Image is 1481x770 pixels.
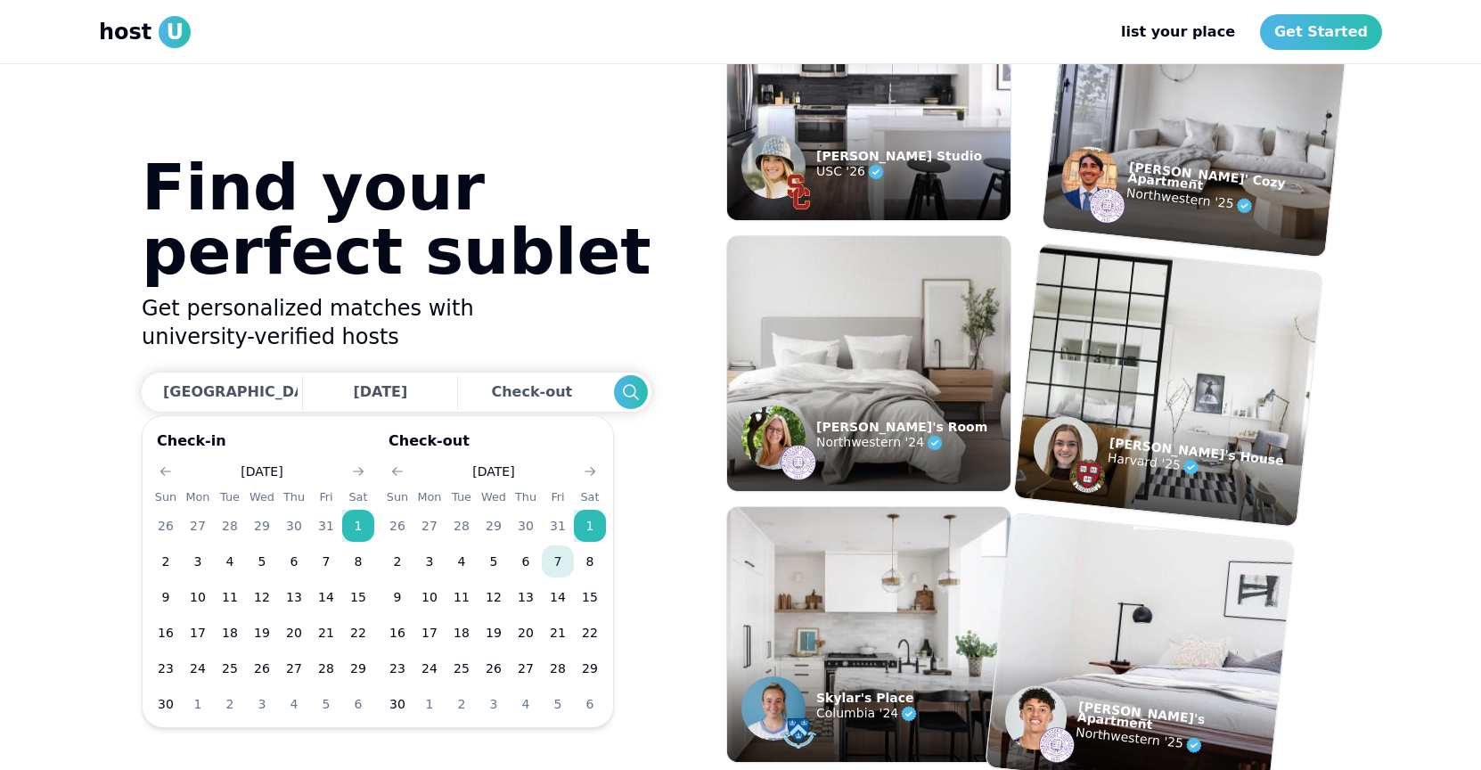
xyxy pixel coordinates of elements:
[150,617,182,649] button: 16
[310,487,342,506] th: Friday
[381,430,606,459] p: Check-out
[150,688,182,720] button: 30
[278,652,310,684] button: 27
[1030,414,1101,484] img: example listing host
[446,652,478,684] button: 25
[1127,161,1331,204] p: [PERSON_NAME]' Cozy Apartment
[1125,183,1330,225] p: Northwestern '25
[214,617,246,649] button: 18
[342,581,374,613] button: 15
[214,545,246,577] button: 4
[542,510,574,542] button: 31
[381,617,413,649] button: 16
[142,294,651,351] h2: Get personalized matches with university-verified hosts
[446,617,478,649] button: 18
[478,487,510,506] th: Wednesday
[246,545,278,577] button: 5
[246,688,278,720] button: 3
[346,459,371,484] button: Go to next month
[574,688,606,720] button: 6
[574,510,606,542] button: 1
[214,487,246,506] th: Tuesday
[510,688,542,720] button: 4
[510,510,542,542] button: 30
[246,581,278,613] button: 12
[310,545,342,577] button: 7
[574,581,606,613] button: 15
[510,617,542,649] button: 20
[446,510,478,542] button: 28
[342,652,374,684] button: 29
[741,676,806,741] img: example listing host
[574,617,606,649] button: 22
[510,581,542,613] button: 13
[491,374,579,410] div: Check-out
[1107,447,1283,487] p: Harvard '25
[353,383,407,400] span: [DATE]
[1075,722,1273,764] p: Northwestern '25
[413,487,446,506] th: Monday
[413,545,446,577] button: 3
[446,545,478,577] button: 4
[510,652,542,684] button: 27
[342,510,374,542] button: 1
[150,545,182,577] button: 2
[182,581,214,613] button: 10
[381,688,413,720] button: 30
[150,652,182,684] button: 23
[278,617,310,649] button: 20
[278,510,310,542] button: 30
[246,652,278,684] button: 26
[381,545,413,577] button: 2
[381,510,413,542] button: 26
[816,422,987,432] p: [PERSON_NAME]'s Room
[310,652,342,684] button: 28
[614,375,648,409] button: Search
[781,445,816,480] img: example listing host
[478,510,510,542] button: 29
[781,174,816,209] img: example listing host
[381,581,413,613] button: 9
[413,617,446,649] button: 17
[574,487,606,506] th: Saturday
[816,151,982,161] p: [PERSON_NAME] Studio
[542,688,574,720] button: 5
[99,16,191,48] a: hostU
[150,430,374,459] p: Check-in
[381,652,413,684] button: 23
[542,617,574,649] button: 21
[159,16,191,48] span: U
[446,581,478,613] button: 11
[246,487,278,506] th: Wednesday
[310,688,342,720] button: 5
[542,652,574,684] button: 28
[727,236,1011,491] img: example listing
[278,688,310,720] button: 4
[246,617,278,649] button: 19
[385,459,410,484] button: Go to previous month
[816,161,982,183] p: USC '26
[246,510,278,542] button: 29
[413,510,446,542] button: 27
[142,373,651,412] div: Dates trigger
[741,135,806,199] img: example listing host
[574,545,606,577] button: 8
[1077,700,1276,742] p: [PERSON_NAME]'s Apartment
[1014,243,1322,527] img: example listing
[413,581,446,613] button: 10
[342,487,374,506] th: Saturday
[278,581,310,613] button: 13
[1037,725,1076,765] img: example listing host
[816,703,920,725] p: Columbia '24
[478,581,510,613] button: 12
[278,545,310,577] button: 6
[1002,683,1070,753] img: example listing host
[214,688,246,720] button: 2
[182,617,214,649] button: 17
[150,510,182,542] button: 26
[182,545,214,577] button: 3
[727,507,1011,762] img: example listing
[142,155,651,283] h1: Find your perfect sublet
[478,652,510,684] button: 26
[781,716,816,751] img: example listing host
